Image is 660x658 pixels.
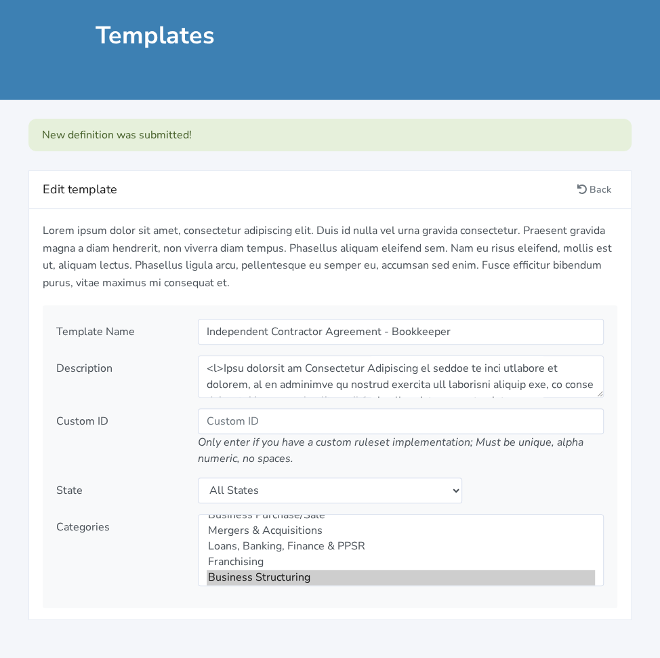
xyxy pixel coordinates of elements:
div: Categories [47,514,188,586]
div: Custom ID [47,408,188,467]
h1: Templates [96,20,564,51]
h4: Edit template [43,179,571,201]
option: Mergers & Acquisitions [207,523,595,539]
option: Loans, Banking, Finance & PPSR [207,539,595,554]
div: State [47,478,188,503]
input: Name [198,319,604,345]
option: Business Structuring [207,570,595,585]
div: Description [47,355,188,398]
div: New definition was submitted! [28,119,632,151]
p: Lorem ipsum dolor sit amet, consectetur adipiscing elit. Duis id nulla vel urna gravida consectet... [43,222,617,292]
input: Custom ID [198,408,604,434]
textarea: <l>Ipsu dolorsit am Consectetur Adipiscing el seddoe te inci utlabore et dolorem, al en adminimve... [198,355,604,398]
a: Back [571,179,617,200]
option: Business Purchase/Sale [207,507,595,523]
div: Template Name [47,319,188,345]
option: Franchising [207,554,595,570]
em: Only enter if you have a custom ruleset implementation; Must be unique, alpha numeric, no spaces. [198,435,583,466]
